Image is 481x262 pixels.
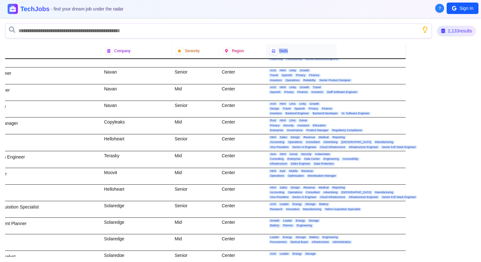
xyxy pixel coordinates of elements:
[302,136,316,139] span: Revenue
[279,152,287,156] span: Html
[288,86,297,89] span: Unity
[219,234,266,251] div: Center
[219,218,266,234] div: Center
[287,174,305,178] span: Optimization
[324,208,362,211] span: Talent Acquisition Specialist
[300,169,314,173] span: Revenue
[303,157,321,161] span: Data Center
[341,157,359,161] span: Accessibility
[269,202,277,206] span: Arch
[348,195,380,199] span: Infrastructure Engineer
[317,186,330,189] span: Medical
[269,119,277,122] span: Rust
[279,86,287,89] span: Html
[314,152,331,156] span: Kubernetes
[311,240,330,244] span: Infrastructure
[295,236,307,239] span: Storage
[269,219,281,223] span: Growth
[302,186,316,189] span: Revenue
[319,195,346,199] span: Cloud Infrastructure
[101,168,172,184] div: Moovit
[287,140,303,144] span: Operations
[269,186,277,189] span: Html
[305,129,330,132] span: Product Manager
[381,195,417,199] span: Senior Full Stack Engineer
[219,185,266,201] div: Center
[304,252,317,256] span: Storage
[219,84,266,101] div: Center
[281,74,294,77] span: Spanish
[51,6,123,11] span: - find your dream job under the radar
[289,186,301,189] span: Design
[269,157,285,161] span: Consulting
[269,224,281,227] span: Battery
[232,48,244,53] span: Region
[282,224,294,227] span: Planner
[172,234,219,251] div: Mid
[172,218,219,234] div: Mid
[219,201,266,217] div: Center
[308,219,320,223] span: Storage
[439,5,441,11] span: ?
[101,185,172,201] div: Helloheart
[288,169,299,173] span: Mobile
[279,69,287,72] span: Html
[284,112,310,115] span: Backend Engineer
[312,86,322,89] span: Travel
[296,224,313,227] span: Engineering
[172,101,219,117] div: Senior
[287,191,303,194] span: Operations
[279,48,288,53] span: Skills
[291,145,317,149] span: Senior AI Engineer
[172,168,219,184] div: Mid
[172,51,219,67] div: Mid
[288,119,297,122] span: Llms
[291,202,303,206] span: Energy
[269,90,282,94] span: Spanish
[269,145,290,149] span: Vice President
[279,252,290,256] span: Leader
[311,112,339,115] span: Backend Developer
[172,201,219,217] div: Senior
[331,186,346,189] span: Reporting
[279,202,290,206] span: Leader
[322,157,340,161] span: Engineering
[185,48,200,53] span: Seniority
[114,48,130,53] span: Company
[295,219,306,223] span: Energy
[269,140,286,144] span: Accounting
[172,67,219,84] div: Senior
[101,117,172,134] div: Copyleaks
[20,4,123,13] h1: TechJobs
[306,174,337,178] span: Monetization Manager
[269,107,280,110] span: Design
[322,140,339,144] span: Advertising
[305,140,321,144] span: Consultant
[293,107,306,110] span: Spanish
[299,69,310,72] span: Growth
[285,208,301,211] span: Innovative
[269,69,277,72] span: Arch
[307,107,319,110] span: Privacy
[348,145,380,149] span: Infrastructure Engineer
[269,208,284,211] span: Research
[101,51,172,67] div: Papaya
[269,240,288,244] span: Procurement
[101,151,172,168] div: Terasky
[298,119,308,122] span: Genai
[305,191,321,194] span: Consultant
[318,202,330,206] span: Battery
[422,26,428,33] button: Show search tips
[308,236,320,239] span: Battery
[269,102,277,106] span: Arch
[312,124,327,127] span: Education
[309,102,320,106] span: Growth
[288,69,297,72] span: Unity
[101,67,172,84] div: Navan
[101,101,172,117] div: Navan
[279,102,287,106] span: Html
[172,134,219,151] div: Senior
[172,151,219,168] div: Mid
[269,252,277,256] span: Arch
[302,208,323,211] span: Manufacturing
